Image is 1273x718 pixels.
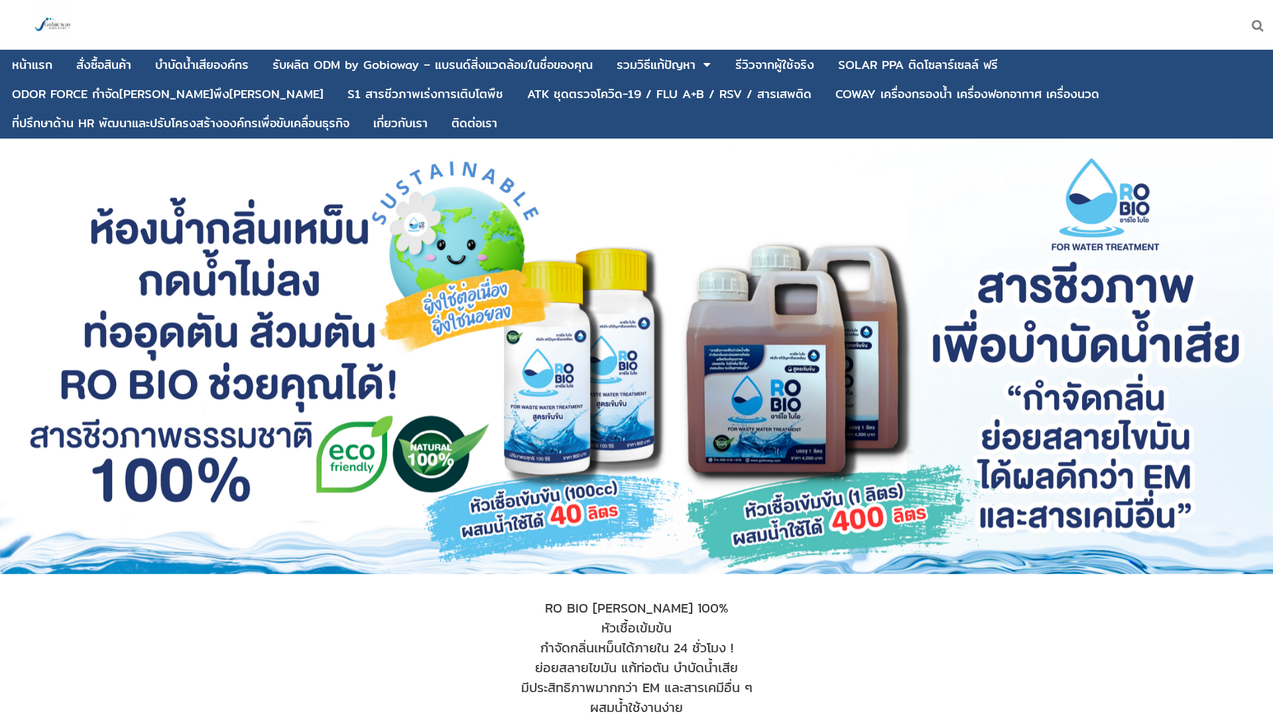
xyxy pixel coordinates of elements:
img: large-1644130236041.jpg [33,5,73,45]
a: สั่งซื้อสินค้า [76,52,131,78]
div: COWAY เครื่องกรองน้ำ เครื่องฟอกอากาศ เครื่องนวด [835,88,1099,100]
div: รวมวิธีแก้ปัญหา [617,59,696,71]
div: รับผลิต ODM by Gobioway – แบรนด์สิ่งแวดล้อมในชื่อของคุณ [273,59,593,71]
div: ODOR FORCE กำจัด[PERSON_NAME]พึง[PERSON_NAME] [12,88,324,100]
div: มีประสิทธิภาพมากกว่า EM และสารเคมีอื่น ๆ [137,678,1136,697]
div: ATK ชุดตรวจโควิด-19 / FLU A+B / RSV / สารเสพติด [527,88,812,100]
div: S1 สารชีวภาพเร่งการเติบโตพืช [347,88,503,100]
div: เกี่ยวกับเรา [373,117,428,129]
a: ATK ชุดตรวจโควิด-19 / FLU A+B / RSV / สารเสพติด [527,82,812,107]
a: รับผลิต ODM by Gobioway – แบรนด์สิ่งแวดล้อมในชื่อของคุณ [273,52,593,78]
div: กำจัดกลิ่นเหม็นได้ภายใน 24 ชั่วโมง ! [137,638,1136,658]
a: บําบัดน้ำเสียองค์กร [155,52,249,78]
a: รวมวิธีแก้ปัญหา [617,52,696,78]
a: ODOR FORCE กำจัด[PERSON_NAME]พึง[PERSON_NAME] [12,82,324,107]
div: ติดต่อเรา [452,117,497,129]
div: สั่งซื้อสินค้า [76,59,131,71]
div: หน้าแรก [12,59,52,71]
a: SOLAR PPA ติดโซลาร์เซลล์ ฟรี [838,52,998,78]
a: ที่ปรึกษาด้าน HR พัฒนาและปรับโครงสร้างองค์กรเพื่อขับเคลื่อนธุรกิจ [12,111,349,136]
a: ติดต่อเรา [452,111,497,136]
a: รีวิวจากผู้ใช้จริง [735,52,814,78]
div: RO BIO [PERSON_NAME] 100% หัวเชื้อเข้มข้น [137,598,1136,638]
div: SOLAR PPA ติดโซลาร์เซลล์ ฟรี [838,59,998,71]
div: บําบัดน้ำเสียองค์กร [155,59,249,71]
div: รีวิวจากผู้ใช้จริง [735,59,814,71]
a: หน้าแรก [12,52,52,78]
a: COWAY เครื่องกรองน้ำ เครื่องฟอกอากาศ เครื่องนวด [835,82,1099,107]
div: ย่อยสลายไขมัน แก้ท่อตัน บำบัดน้ำเสีย [137,658,1136,678]
a: เกี่ยวกับเรา [373,111,428,136]
div: ที่ปรึกษาด้าน HR พัฒนาและปรับโครงสร้างองค์กรเพื่อขับเคลื่อนธุรกิจ [12,117,349,129]
a: S1 สารชีวภาพเร่งการเติบโตพืช [347,82,503,107]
